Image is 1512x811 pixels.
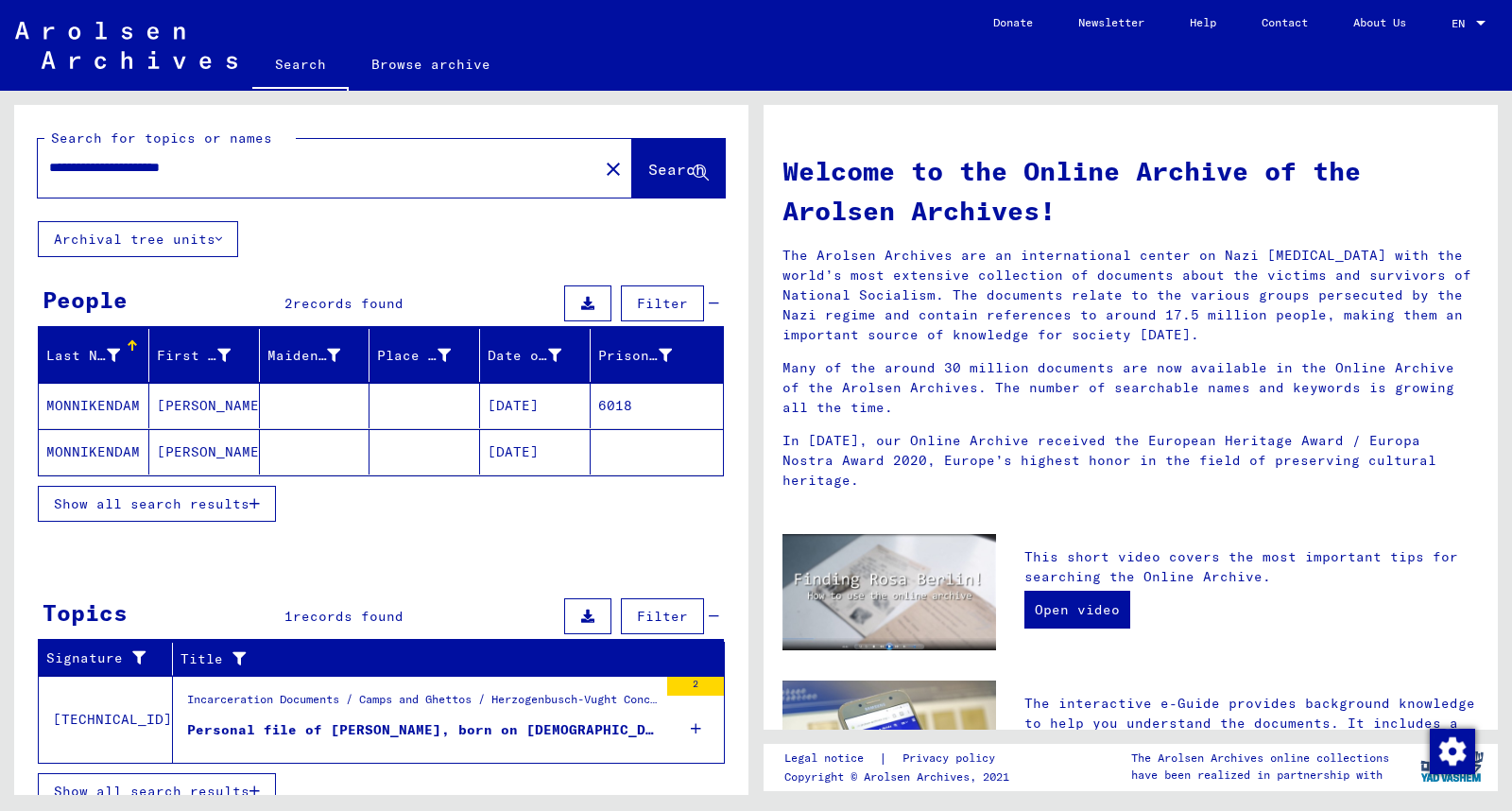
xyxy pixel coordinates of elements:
span: Show all search results [54,783,249,800]
a: Search [252,42,349,91]
span: 1 [284,608,293,625]
p: The Arolsen Archives are an international center on Nazi [MEDICAL_DATA] with the world’s most ext... [782,246,1479,345]
div: Incarceration Documents / Camps and Ghettos / Herzogenbusch-Vught Concentration Camp / Individual... [187,691,658,717]
button: Clear [594,149,632,187]
div: Place of Birth [377,340,479,371]
mat-header-cell: Place of Birth [369,329,480,382]
p: In [DATE], our Online Archive received the European Heritage Award / Europa Nostra Award 2020, Eu... [782,431,1479,491]
img: yv_logo.png [1417,743,1487,790]
mat-header-cell: Prisoner # [591,329,723,382]
div: Date of Birth [488,340,590,371]
div: Change consent [1429,728,1474,773]
mat-cell: MONNIKENDAM [39,429,149,475]
div: Personal file of [PERSON_NAME], born on [DEMOGRAPHIC_DATA] [187,720,658,740]
mat-label: Search for topics or names [51,129,272,147]
div: Maiden Name [267,340,369,371]
span: Filter [637,608,688,625]
button: Archival tree units [38,221,238,257]
p: have been realized in partnership with [1131,767,1389,784]
span: Show all search results [54,495,249,512]
button: Filter [621,285,704,321]
span: Filter [637,295,688,312]
img: Arolsen_neg.svg [15,22,237,69]
div: 2 [667,677,724,696]
div: Signature [46,644,172,674]
div: Prisoner # [598,346,672,366]
a: Legal notice [784,749,879,768]
p: Many of the around 30 million documents are now available in the Online Archive of the Arolsen Ar... [782,358,1479,418]
mat-cell: [PERSON_NAME] [149,429,260,475]
mat-cell: [PERSON_NAME] [149,383,260,428]
a: Open video [1024,591,1130,629]
div: Title [180,649,678,669]
span: records found [293,608,404,625]
div: Last Name [46,346,120,366]
button: Search [632,139,725,198]
mat-cell: [DATE] [480,429,591,475]
div: First Name [157,346,231,366]
div: Topics [43,595,128,630]
mat-header-cell: Last Name [39,329,149,382]
button: Show all search results [38,486,276,522]
button: Show all search results [38,773,276,809]
mat-header-cell: First Name [149,329,260,382]
div: Place of Birth [377,346,451,366]
img: video.jpg [782,534,996,650]
div: Date of Birth [488,346,561,366]
mat-header-cell: Date of Birth [480,329,591,382]
mat-cell: 6018 [591,383,723,428]
p: Copyright © Arolsen Archives, 2021 [784,768,1018,785]
div: People [43,283,128,317]
h1: Welcome to the Online Archive of the Arolsen Archives! [782,151,1479,231]
div: Maiden Name [267,346,341,366]
p: The interactive e-Guide provides background knowledge to help you understand the documents. It in... [1024,694,1479,793]
span: EN [1452,17,1472,30]
div: Last Name [46,340,148,371]
mat-icon: close [602,158,625,181]
div: Title [180,644,701,674]
span: Search [648,160,705,179]
mat-cell: [DATE] [480,383,591,428]
span: 2 [284,295,293,312]
td: [TECHNICAL_ID] [39,676,173,763]
div: Prisoner # [598,340,700,371]
div: | [784,749,1018,768]
div: Signature [46,648,148,668]
mat-cell: MONNIKENDAM [39,383,149,428]
div: First Name [157,340,259,371]
button: Filter [621,598,704,634]
img: Change consent [1430,729,1475,774]
p: This short video covers the most important tips for searching the Online Archive. [1024,547,1479,587]
p: The Arolsen Archives online collections [1131,750,1389,767]
span: records found [293,295,404,312]
mat-header-cell: Maiden Name [260,329,370,382]
a: Browse archive [349,42,513,87]
a: Privacy policy [887,749,1018,768]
